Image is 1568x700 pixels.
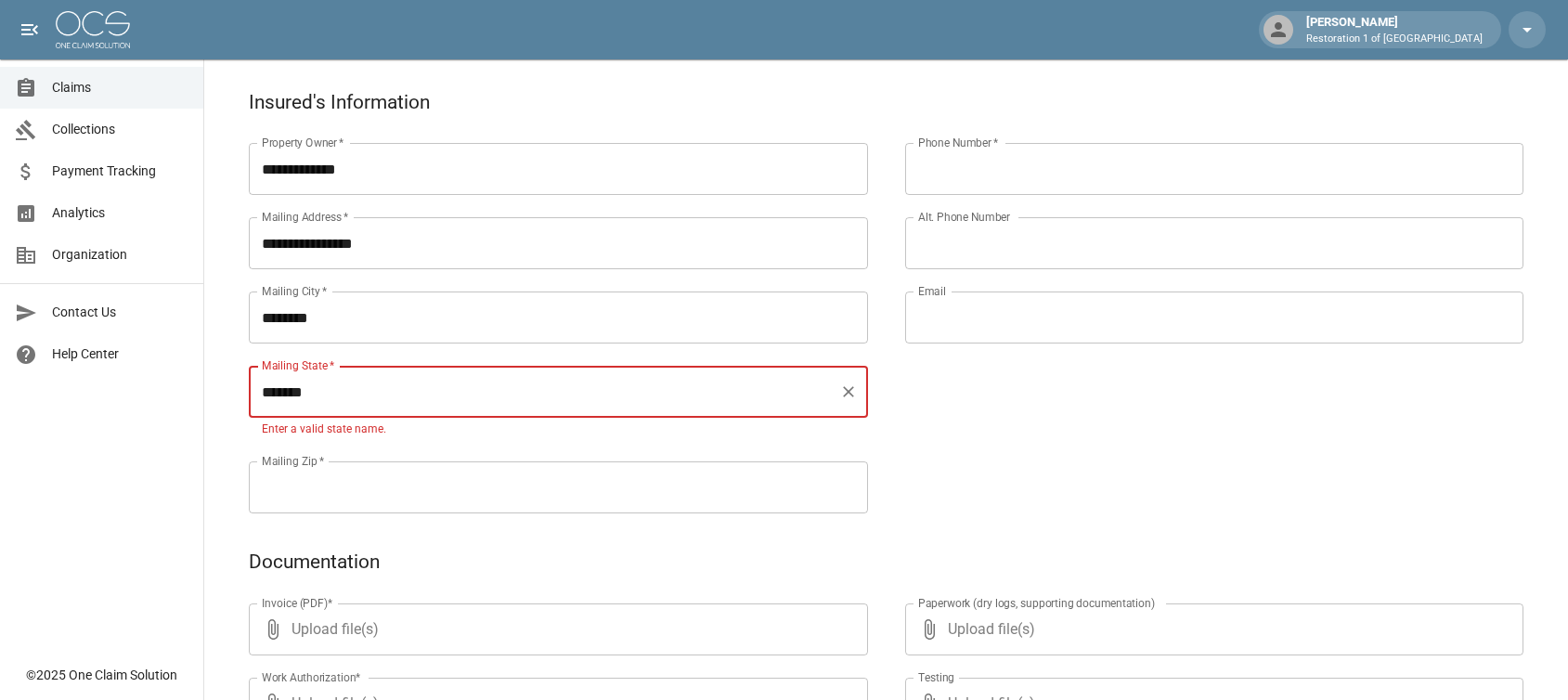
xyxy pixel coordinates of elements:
[52,203,188,223] span: Analytics
[52,162,188,181] span: Payment Tracking
[52,78,188,97] span: Claims
[56,11,130,48] img: ocs-logo-white-transparent.png
[1299,13,1490,46] div: [PERSON_NAME]
[836,379,862,405] button: Clear
[262,669,361,685] label: Work Authorization*
[262,357,334,373] label: Mailing State
[52,120,188,139] span: Collections
[1306,32,1483,47] p: Restoration 1 of [GEOGRAPHIC_DATA]
[262,135,344,150] label: Property Owner
[52,245,188,265] span: Organization
[918,669,954,685] label: Testing
[918,135,998,150] label: Phone Number
[52,303,188,322] span: Contact Us
[292,603,818,655] span: Upload file(s)
[262,283,328,299] label: Mailing City
[26,666,177,684] div: © 2025 One Claim Solution
[262,421,855,439] p: Enter a valid state name.
[918,209,1010,225] label: Alt. Phone Number
[918,283,946,299] label: Email
[262,595,333,611] label: Invoice (PDF)*
[262,453,325,469] label: Mailing Zip
[918,595,1155,611] label: Paperwork (dry logs, supporting documentation)
[11,11,48,48] button: open drawer
[262,209,348,225] label: Mailing Address
[948,603,1474,655] span: Upload file(s)
[52,344,188,364] span: Help Center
